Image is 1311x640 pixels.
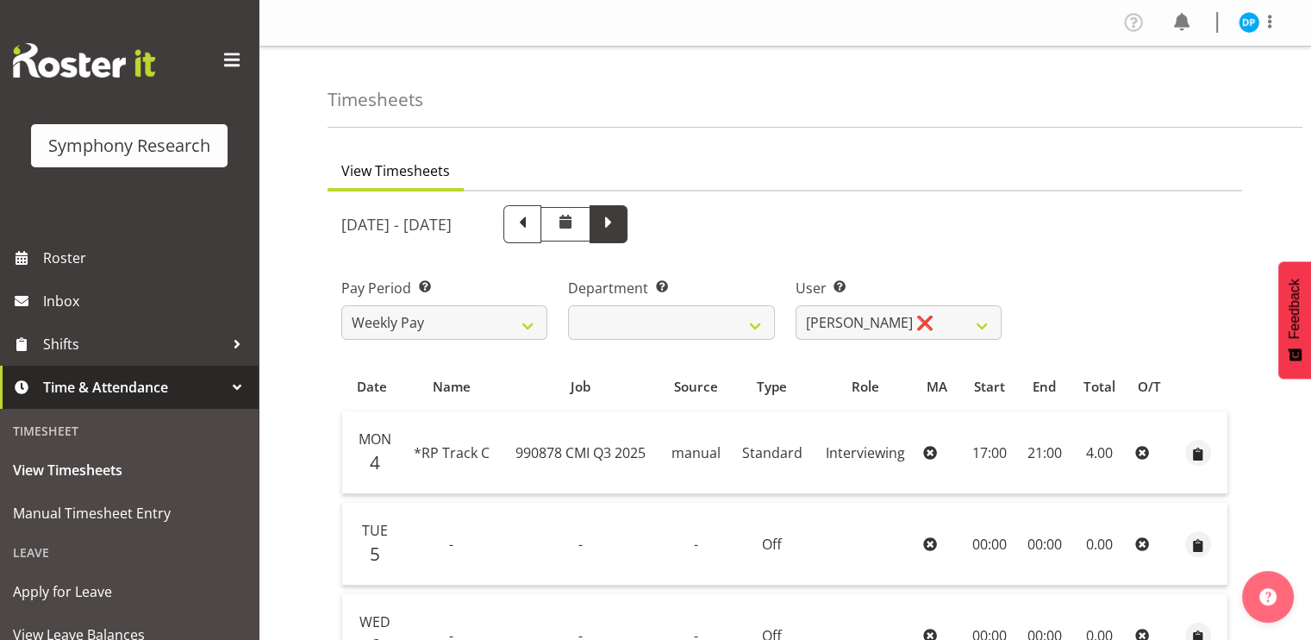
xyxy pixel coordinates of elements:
div: Leave [4,535,254,570]
span: Total [1083,377,1115,397]
span: Time & Attendance [43,374,224,400]
label: User [796,278,1002,298]
td: Standard [731,411,813,494]
span: Wed [359,612,390,631]
span: End [1033,377,1056,397]
td: 4.00 [1071,411,1127,494]
img: Rosterit website logo [13,43,155,78]
td: 21:00 [1017,411,1071,494]
span: - [694,535,698,554]
a: View Timesheets [4,449,254,492]
span: Source [674,377,718,397]
td: 00:00 [961,503,1017,586]
td: Off [731,503,813,586]
span: Apply for Leave [13,579,246,605]
img: divyadeep-parmar11611.jpg [1239,12,1259,33]
span: - [578,535,583,554]
span: Start [974,377,1005,397]
a: Manual Timesheet Entry [4,492,254,535]
span: Roster [43,245,250,271]
label: Pay Period [341,278,547,298]
label: Department [568,278,774,298]
span: Inbox [43,288,250,314]
span: manual [671,443,721,462]
span: Tue [362,521,388,540]
a: Apply for Leave [4,570,254,613]
span: Role [851,377,878,397]
div: Timesheet [4,413,254,449]
span: O/T [1138,377,1161,397]
span: Type [757,377,787,397]
span: View Timesheets [13,457,246,483]
span: Mon [359,430,391,449]
td: 0.00 [1071,503,1127,586]
span: Manual Timesheet Entry [13,500,246,526]
span: MA [927,377,947,397]
span: Job [571,377,590,397]
span: Date [357,377,387,397]
td: 00:00 [1017,503,1071,586]
span: Shifts [43,331,224,357]
h4: Timesheets [328,90,423,110]
h5: [DATE] - [DATE] [341,215,452,234]
button: Feedback - Show survey [1278,261,1311,379]
img: help-xxl-2.png [1259,588,1277,605]
span: Interviewing [825,443,904,462]
span: Name [432,377,470,397]
span: 5 [370,542,380,566]
span: Feedback [1287,279,1302,339]
td: 17:00 [961,411,1017,494]
span: 4 [370,450,380,474]
span: 990878 CMI Q3 2025 [515,443,646,462]
span: View Timesheets [341,160,450,181]
span: *RP Track C [413,443,489,462]
div: Symphony Research [48,133,210,159]
span: - [449,535,453,554]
